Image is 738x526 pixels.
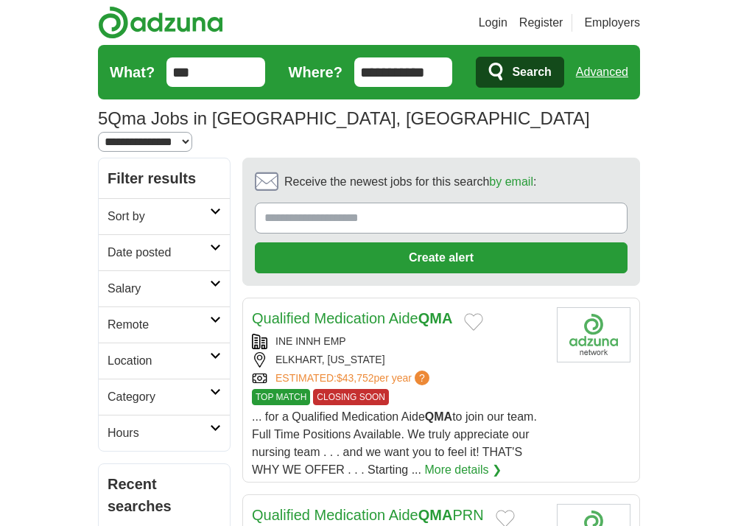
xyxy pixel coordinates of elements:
[252,334,545,349] div: INE INNH EMP
[284,173,536,191] span: Receive the newest jobs for this search :
[108,388,210,406] h2: Category
[98,105,108,132] span: 5
[108,316,210,334] h2: Remote
[275,371,432,386] a: ESTIMATED:$43,752per year?
[424,461,502,479] a: More details ❯
[99,198,230,234] a: Sort by
[289,61,342,83] label: Where?
[476,57,563,88] button: Search
[252,410,537,476] span: ... for a Qualified Medication Aide to join our team. Full Time Positions Available. We truly app...
[99,306,230,343] a: Remote
[99,379,230,415] a: Category
[108,424,210,442] h2: Hours
[108,208,210,225] h2: Sort by
[252,310,452,326] a: Qualified Medication AideQMA
[108,280,210,298] h2: Salary
[98,6,223,39] img: Adzuna logo
[255,242,628,273] button: Create alert
[252,507,484,523] a: Qualified Medication AideQMAPRN
[489,175,533,188] a: by email
[99,343,230,379] a: Location
[99,158,230,198] h2: Filter results
[108,244,210,262] h2: Date posted
[557,307,630,362] img: Company logo
[418,310,453,326] strong: QMA
[519,14,563,32] a: Register
[108,473,221,517] h2: Recent searches
[98,108,590,128] h1: Qma Jobs in [GEOGRAPHIC_DATA], [GEOGRAPHIC_DATA]
[337,372,374,384] span: $43,752
[479,14,507,32] a: Login
[576,57,628,87] a: Advanced
[584,14,640,32] a: Employers
[415,371,429,385] span: ?
[252,389,310,405] span: TOP MATCH
[99,234,230,270] a: Date posted
[464,313,483,331] button: Add to favorite jobs
[425,410,452,423] strong: QMA
[418,507,453,523] strong: QMA
[512,57,551,87] span: Search
[99,270,230,306] a: Salary
[99,415,230,451] a: Hours
[252,352,545,368] div: ELKHART, [US_STATE]
[110,61,155,83] label: What?
[108,352,210,370] h2: Location
[313,389,389,405] span: CLOSING SOON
